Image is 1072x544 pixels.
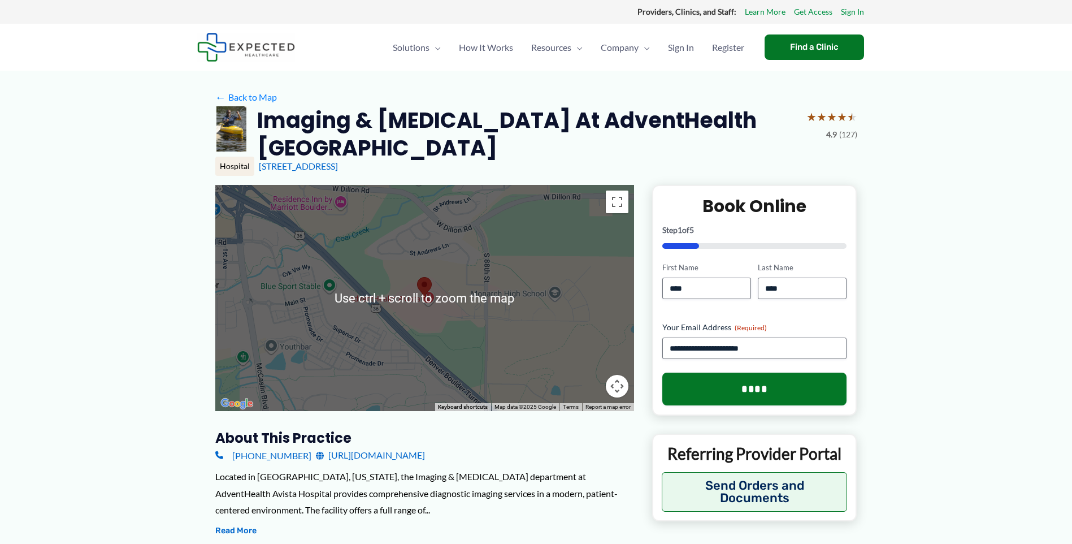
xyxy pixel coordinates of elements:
[218,396,255,411] img: Google
[215,92,226,102] span: ←
[662,195,847,217] h2: Book Online
[745,5,785,19] a: Learn More
[606,375,628,398] button: Map camera controls
[592,28,659,67] a: CompanyMenu Toggle
[794,5,832,19] a: Get Access
[662,443,848,464] p: Referring Provider Portal
[637,7,736,16] strong: Providers, Clinics, and Staff:
[662,472,848,512] button: Send Orders and Documents
[839,127,857,142] span: (127)
[494,404,556,410] span: Map data ©2025 Google
[429,28,441,67] span: Menu Toggle
[259,161,338,171] a: [STREET_ADDRESS]
[837,106,847,127] span: ★
[215,89,277,106] a: ←Back to Map
[393,28,429,67] span: Solutions
[662,226,847,234] p: Step of
[712,28,744,67] span: Register
[215,447,311,464] a: [PHONE_NUMBER]
[257,106,797,162] h2: Imaging & [MEDICAL_DATA] at AdventHealth [GEOGRAPHIC_DATA]
[606,191,628,213] button: Toggle fullscreen view
[678,225,682,235] span: 1
[384,28,450,67] a: SolutionsMenu Toggle
[218,396,255,411] a: Open this area in Google Maps (opens a new window)
[639,28,650,67] span: Menu Toggle
[215,468,634,519] div: Located in [GEOGRAPHIC_DATA], [US_STATE], the Imaging & [MEDICAL_DATA] department at AdventHealth...
[827,106,837,127] span: ★
[847,106,857,127] span: ★
[459,28,513,67] span: How It Works
[703,28,753,67] a: Register
[735,323,767,332] span: (Required)
[522,28,592,67] a: ResourcesMenu Toggle
[841,5,864,19] a: Sign In
[197,33,295,62] img: Expected Healthcare Logo - side, dark font, small
[316,447,425,464] a: [URL][DOMAIN_NAME]
[438,403,488,411] button: Keyboard shortcuts
[563,404,579,410] a: Terms (opens in new tab)
[215,524,257,538] button: Read More
[384,28,753,67] nav: Primary Site Navigation
[817,106,827,127] span: ★
[689,225,694,235] span: 5
[826,127,837,142] span: 4.9
[571,28,583,67] span: Menu Toggle
[215,429,634,447] h3: About this practice
[450,28,522,67] a: How It Works
[668,28,694,67] span: Sign In
[585,404,631,410] a: Report a map error
[215,157,254,176] div: Hospital
[765,34,864,60] a: Find a Clinic
[659,28,703,67] a: Sign In
[662,262,751,273] label: First Name
[758,262,847,273] label: Last Name
[662,322,847,333] label: Your Email Address
[601,28,639,67] span: Company
[531,28,571,67] span: Resources
[806,106,817,127] span: ★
